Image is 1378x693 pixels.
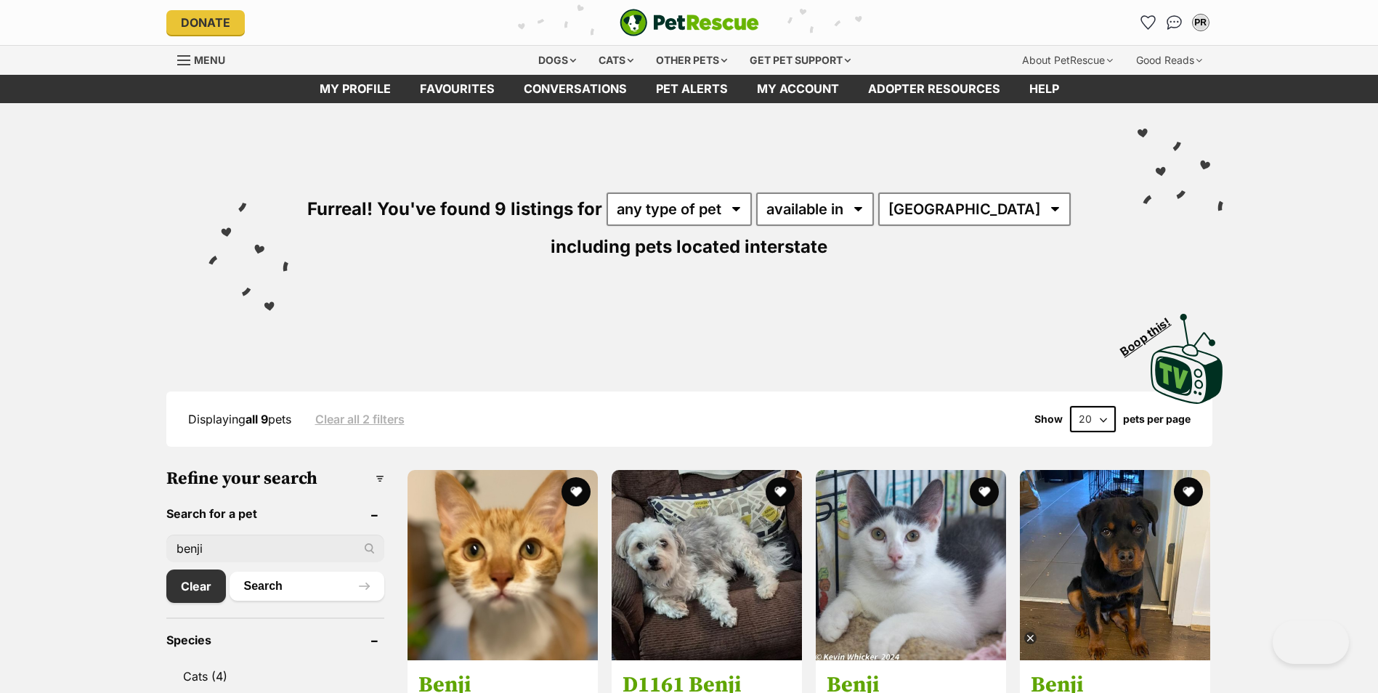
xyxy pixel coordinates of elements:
img: PetRescue TV logo [1151,314,1223,404]
img: Benji - Domestic Short Hair (DSH) Cat [816,470,1006,660]
a: Help [1015,75,1074,103]
input: Toby [166,535,384,562]
a: Boop this! [1151,301,1223,407]
a: Conversations [1163,11,1186,34]
span: Furreal! You've found 9 listings for [307,198,602,219]
button: Search [230,572,384,601]
a: My account [742,75,854,103]
button: My account [1189,11,1212,34]
a: Cats (4) [166,661,384,692]
div: Good Reads [1126,46,1212,75]
img: Benji - Rottweiler Dog [1020,470,1210,660]
a: PetRescue [620,9,759,36]
a: Favourites [1137,11,1160,34]
a: conversations [509,75,641,103]
strong: all 9 [246,412,268,426]
span: including pets located interstate [551,236,827,257]
div: About PetRescue [1012,46,1123,75]
div: Get pet support [739,46,861,75]
a: Clear [166,570,226,603]
a: Menu [177,46,235,72]
a: Favourites [405,75,509,103]
div: Cats [588,46,644,75]
header: Species [166,633,384,647]
a: Donate [166,10,245,35]
div: PR [1193,15,1208,30]
a: Pet alerts [641,75,742,103]
button: favourite [1175,477,1204,506]
img: logo-e224e6f780fb5917bec1dbf3a21bbac754714ae5b6737aabdf751b685950b380.svg [620,9,759,36]
div: Other pets [646,46,737,75]
ul: Account quick links [1137,11,1212,34]
a: Clear all 2 filters [315,413,405,426]
span: Displaying pets [188,412,291,426]
span: Menu [194,54,225,66]
img: Benji - Domestic Short Hair (DSH) Cat [408,470,598,660]
h3: Refine your search [166,469,384,489]
header: Search for a pet [166,507,384,520]
img: chat-41dd97257d64d25036548639549fe6c8038ab92f7586957e7f3b1b290dea8141.svg [1167,15,1182,30]
a: Adopter resources [854,75,1015,103]
iframe: Help Scout Beacon - Open [1273,620,1349,664]
img: D1161 Benji - Shih Tzu Dog [612,470,802,660]
button: favourite [970,477,999,506]
button: favourite [766,477,795,506]
button: favourite [562,477,591,506]
span: Boop this! [1117,306,1184,358]
span: Show [1034,413,1063,425]
a: My profile [305,75,405,103]
div: Dogs [528,46,586,75]
label: pets per page [1123,413,1191,425]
